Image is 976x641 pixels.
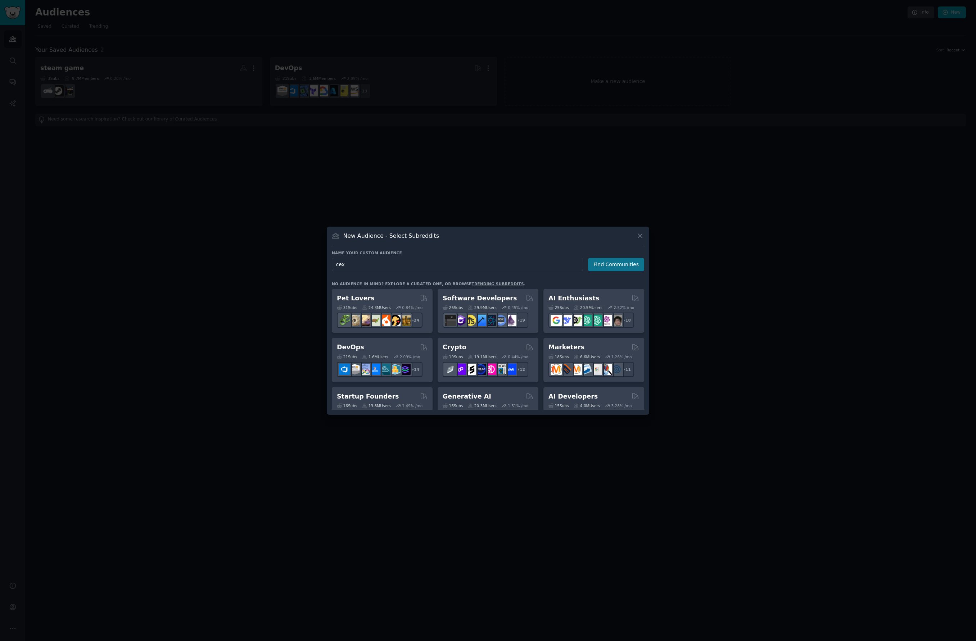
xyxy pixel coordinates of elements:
[611,403,632,408] div: 3.28 % /mo
[455,364,466,375] img: 0xPolygon
[611,364,622,375] img: OnlineMarketing
[611,315,622,326] img: ArtificalIntelligence
[445,315,456,326] img: software
[443,403,463,408] div: 16 Sub s
[581,364,592,375] img: Emailmarketing
[551,364,562,375] img: content_marketing
[465,364,476,375] img: ethstaker
[362,305,390,310] div: 24.3M Users
[619,313,634,328] div: + 18
[343,232,439,240] h3: New Audience - Select Subreddits
[389,364,401,375] img: aws_cdk
[571,315,582,326] img: AItoolsCatalog
[443,294,517,303] h2: Software Developers
[551,315,562,326] img: GoogleGeminiAI
[349,364,360,375] img: AWS_Certified_Experts
[508,354,528,359] div: 0.44 % /mo
[485,364,496,375] img: defiblockchain
[339,315,350,326] img: herpetology
[548,354,569,359] div: 18 Sub s
[508,305,528,310] div: 0.45 % /mo
[359,315,370,326] img: leopardgeckos
[548,392,598,401] h2: AI Developers
[369,315,380,326] img: turtle
[513,313,528,328] div: + 19
[591,315,602,326] img: chatgpt_prompts_
[339,364,350,375] img: azuredevops
[548,294,599,303] h2: AI Enthusiasts
[337,392,399,401] h2: Startup Founders
[475,364,486,375] img: web3
[468,354,496,359] div: 19.1M Users
[485,315,496,326] img: reactnative
[337,403,357,408] div: 16 Sub s
[443,343,466,352] h2: Crypto
[349,315,360,326] img: ballpython
[402,305,423,310] div: 0.84 % /mo
[581,315,592,326] img: chatgpt_promptDesign
[399,315,411,326] img: dogbreed
[369,364,380,375] img: DevOpsLinks
[495,364,506,375] img: CryptoNews
[574,305,602,310] div: 20.5M Users
[611,354,632,359] div: 1.26 % /mo
[465,315,476,326] img: learnjavascript
[389,315,401,326] img: PetAdvice
[495,315,506,326] img: AskComputerScience
[337,354,357,359] div: 21 Sub s
[548,403,569,408] div: 15 Sub s
[402,403,423,408] div: 1.49 % /mo
[588,258,644,271] button: Find Communities
[337,305,357,310] div: 31 Sub s
[548,343,584,352] h2: Marketers
[505,315,516,326] img: elixir
[591,364,602,375] img: googleads
[468,305,496,310] div: 29.9M Users
[561,315,572,326] img: DeepSeek
[400,354,420,359] div: 2.09 % /mo
[574,354,600,359] div: 6.6M Users
[332,250,644,255] h3: Name your custom audience
[505,364,516,375] img: defi_
[337,343,364,352] h2: DevOps
[359,364,370,375] img: Docker_DevOps
[407,362,423,377] div: + 14
[379,315,390,326] img: cockatiel
[571,364,582,375] img: AskMarketing
[561,364,572,375] img: bigseo
[362,354,388,359] div: 1.6M Users
[337,294,375,303] h2: Pet Lovers
[399,364,411,375] img: PlatformEngineers
[513,362,528,377] div: + 12
[445,364,456,375] img: ethfinance
[574,403,600,408] div: 4.0M Users
[362,403,390,408] div: 13.8M Users
[468,403,496,408] div: 20.3M Users
[601,315,612,326] img: OpenAIDev
[471,282,524,286] a: trending subreddits
[619,362,634,377] div: + 11
[443,392,491,401] h2: Generative AI
[475,315,486,326] img: iOSProgramming
[548,305,569,310] div: 25 Sub s
[443,305,463,310] div: 26 Sub s
[455,315,466,326] img: csharp
[332,258,583,271] input: Pick a short name, like "Digital Marketers" or "Movie-Goers"
[443,354,463,359] div: 19 Sub s
[508,403,528,408] div: 1.51 % /mo
[614,305,634,310] div: 2.52 % /mo
[601,364,612,375] img: MarketingResearch
[379,364,390,375] img: platformengineering
[332,281,525,286] div: No audience in mind? Explore a curated one, or browse .
[407,313,423,328] div: + 24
